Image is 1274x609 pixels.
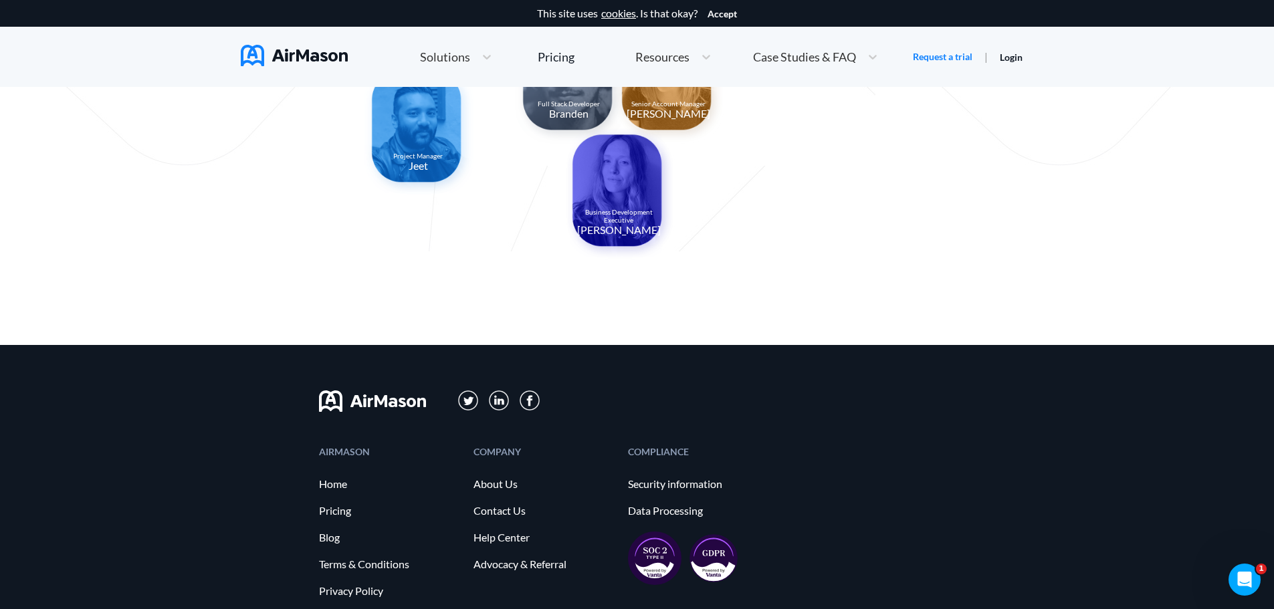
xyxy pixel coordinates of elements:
span: | [984,50,988,63]
center: Project Manager [393,152,443,160]
a: About Us [473,478,615,490]
img: gdpr-98ea35551734e2af8fd9405dbdaf8c18.svg [689,534,738,582]
span: Resources [635,51,689,63]
img: soc2-17851990f8204ed92eb8cdb2d5e8da73.svg [628,531,681,585]
img: AirMason Logo [241,45,348,66]
center: [PERSON_NAME] [627,108,710,120]
div: AIRMASON [319,447,460,456]
a: Login [1000,51,1023,63]
button: Accept cookies [708,9,737,19]
center: Branden [549,108,589,120]
center: Business Development Executive [575,209,662,224]
div: Pricing [538,51,574,63]
div: COMPANY [473,447,615,456]
a: Advocacy & Referral [473,558,615,570]
img: Courtney [564,126,675,260]
a: Request a trial [913,50,972,64]
center: [PERSON_NAME] [577,224,661,236]
a: Help Center [473,531,615,543]
center: Jeet [409,160,428,172]
a: Blog [319,531,460,543]
span: 1 [1256,564,1267,574]
img: svg+xml;base64,PD94bWwgdmVyc2lvbj0iMS4wIiBlbmNvZGluZz0iVVRGLTgiPz4KPHN2ZyB3aWR0aD0iMzFweCIgaGVpZ2... [458,390,479,411]
a: Contact Us [473,505,615,517]
iframe: Intercom live chat [1229,564,1261,596]
a: Security information [628,478,769,490]
div: COMPLIANCE [628,447,769,456]
span: Case Studies & FAQ [753,51,856,63]
img: svg+xml;base64,PD94bWwgdmVyc2lvbj0iMS4wIiBlbmNvZGluZz0iVVRGLTgiPz4KPHN2ZyB3aWR0aD0iMzBweCIgaGVpZ2... [520,390,540,410]
img: Jeet [364,62,475,196]
a: Pricing [538,45,574,69]
center: Senior Account Manager [631,100,706,108]
a: Home [319,478,460,490]
img: svg+xml;base64,PD94bWwgdmVyc2lvbj0iMS4wIiBlbmNvZGluZz0iVVRGLTgiPz4KPHN2ZyB3aWR0aD0iMzFweCIgaGVpZ2... [489,390,510,411]
img: svg+xml;base64,PHN2ZyB3aWR0aD0iMTYwIiBoZWlnaHQ9IjMyIiB2aWV3Qm94PSIwIDAgMTYwIDMyIiBmaWxsPSJub25lIi... [319,390,426,412]
a: Pricing [319,505,460,517]
a: Data Processing [628,505,769,517]
a: cookies [601,7,636,19]
center: Full Stack Developer [538,100,600,108]
a: Terms & Conditions [319,558,460,570]
span: Solutions [420,51,470,63]
a: Privacy Policy [319,585,460,597]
